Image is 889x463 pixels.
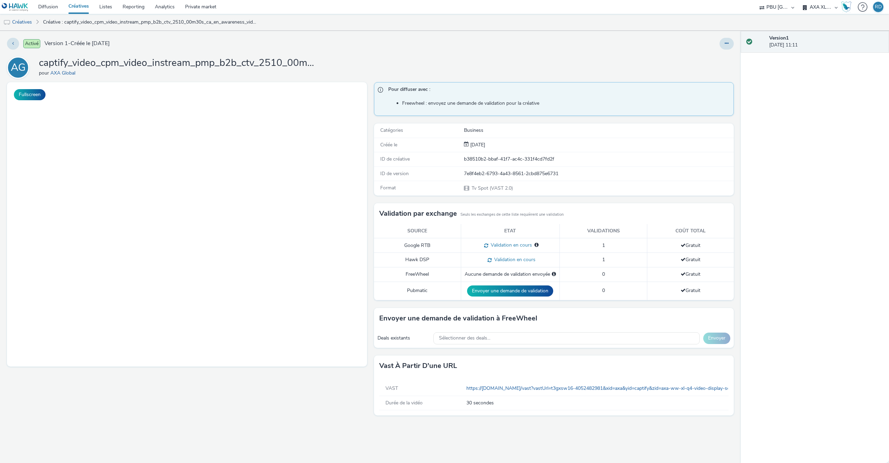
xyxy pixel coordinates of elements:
[402,100,730,107] li: Freewheel : envoyez une demande de validation pour la créative
[439,335,490,341] span: Sélectionner des deals...
[374,238,461,253] td: Google RTB
[374,282,461,300] td: Pubmatic
[377,335,430,342] div: Deals existants
[39,70,50,76] span: pour
[602,242,605,249] span: 1
[39,57,317,70] h1: captify_video_cpm_video_instream_pmp_b2b_ctv_2510_00m30s_ca_en_awareness_video-energy-energy_ron_...
[2,3,28,11] img: undefined Logo
[469,142,485,148] span: [DATE]
[379,208,457,219] h3: Validation par exchange
[50,70,78,76] a: AXA Global
[14,89,45,100] button: Fullscreen
[464,156,733,163] div: b38510b2-bbaf-41f7-ac4c-331f4cd7fd2f
[681,271,700,277] span: Gratuit
[681,287,700,294] span: Gratuit
[11,58,26,77] div: AG
[552,271,556,278] div: Sélectionnez un deal ci-dessous et cliquez sur Envoyer pour envoyer une demande de validation à F...
[875,2,882,12] div: RD
[465,271,556,278] div: Aucune demande de validation envoyée
[379,361,457,371] h3: Vast à partir d'une URL
[769,35,883,49] div: [DATE] 11:11
[841,1,851,12] img: Hawk Academy
[841,1,854,12] a: Hawk Academy
[374,224,461,238] th: Source
[40,14,262,31] a: Créative : captify_video_cpm_video_instream_pmp_b2b_ctv_2510_00m30s_ca_en_awareness_video-energy-...
[464,127,733,134] div: Business
[380,127,403,134] span: Catégories
[388,86,727,95] span: Pour diffuser avec :
[385,400,423,406] span: Durée de la vidéo
[380,156,410,162] span: ID de créative
[469,142,485,148] div: Création 04 octobre 2025, 11:11
[379,313,537,324] h3: Envoyer une demande de validation à FreeWheel
[7,64,32,71] a: AG
[374,253,461,267] td: Hawk DSP
[488,242,532,248] span: Validation en cours
[3,19,10,26] img: tv
[559,224,647,238] th: Validations
[703,333,730,344] button: Envoyer
[471,185,513,191] span: Tv Spot (VAST 2.0)
[681,256,700,263] span: Gratuit
[647,224,734,238] th: Coût total
[44,40,110,48] span: Version 1 - Créée le [DATE]
[380,185,396,191] span: Format
[769,35,789,41] strong: Version 1
[374,267,461,282] td: FreeWheel
[385,385,398,392] span: VAST
[467,285,553,297] button: Envoyer une demande de validation
[380,170,409,177] span: ID de version
[602,256,605,263] span: 1
[681,242,700,249] span: Gratuit
[380,142,397,148] span: Créée le
[464,170,733,177] div: 7e8f4eb2-6793-4a43-8561-2cbd875e6731
[23,39,40,48] span: Activé
[602,271,605,277] span: 0
[460,212,564,217] small: Seuls les exchanges de cette liste requièrent une validation
[492,256,535,263] span: Validation en cours
[602,287,605,294] span: 0
[466,400,726,406] span: 30 secondes
[461,224,559,238] th: Etat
